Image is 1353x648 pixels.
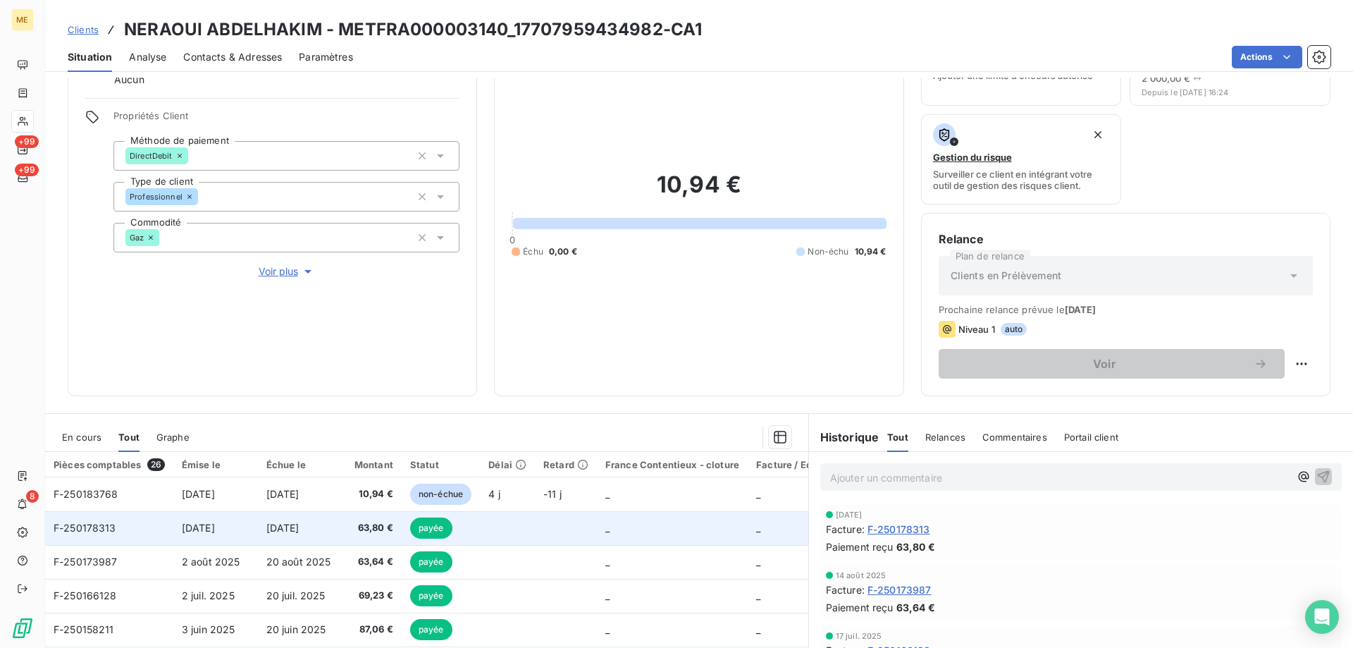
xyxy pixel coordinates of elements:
[54,556,118,568] span: F-250173987
[605,459,739,470] div: France Contentieux - cloture
[182,488,215,500] span: [DATE]
[1065,304,1096,315] span: [DATE]
[867,522,930,537] span: F-250178313
[1001,323,1027,336] span: auto
[11,8,34,31] div: ME
[130,233,144,242] span: Gaz
[756,459,853,470] div: Facture / Echéancier
[266,522,299,534] span: [DATE]
[266,589,326,601] span: 20 juil. 2025
[410,484,471,505] span: non-échue
[1305,600,1339,634] div: Open Intercom Messenger
[543,459,588,470] div: Retard
[836,632,882,640] span: 17 juil. 2025
[299,50,353,64] span: Paramètres
[509,234,515,245] span: 0
[1064,432,1118,443] span: Portail client
[410,619,452,640] span: payée
[855,245,886,258] span: 10,94 €
[410,518,452,539] span: payée
[182,623,235,635] span: 3 juin 2025
[54,488,118,500] span: F-250183768
[488,459,526,470] div: Délai
[836,571,886,580] span: 14 août 2025
[156,432,190,443] span: Graphe
[809,429,879,446] h6: Historique
[62,432,101,443] span: En cours
[113,264,459,279] button: Voir plus
[605,623,610,635] span: _
[182,589,235,601] span: 2 juil. 2025
[15,135,39,148] span: +99
[351,521,393,535] span: 63,80 €
[605,589,610,601] span: _
[130,152,173,160] span: DirectDebit
[266,488,299,500] span: [DATE]
[756,488,760,500] span: _
[198,190,209,203] input: Ajouter une valeur
[756,623,760,635] span: _
[523,245,543,258] span: Échu
[266,623,326,635] span: 20 juin 2025
[1142,88,1318,97] span: Depuis le [DATE] 16:24
[543,488,562,500] span: -11 j
[826,522,865,537] span: Facture :
[921,114,1122,204] button: Gestion du risqueSurveiller ce client en intégrant votre outil de gestion des risques client.
[351,623,393,637] span: 87,06 €
[26,490,39,503] span: 8
[951,269,1061,283] span: Clients en Prélèvement
[605,522,610,534] span: _
[410,551,452,573] span: payée
[54,623,114,635] span: F-250158211
[114,73,144,87] span: Aucun
[182,556,240,568] span: 2 août 2025
[182,459,249,470] div: Émise le
[756,556,760,568] span: _
[68,24,99,35] span: Clients
[1142,73,1190,84] span: 2 000,00 €
[605,488,610,500] span: _
[54,522,116,534] span: F-250178313
[826,582,865,597] span: Facture :
[939,349,1285,379] button: Voir
[933,169,1110,191] span: Surveiller ce client en intégrant votre outil de gestion des risques client.
[124,17,702,42] h3: NERAOUI ABDELHAKIM - METFRA000003140_17707959434982-CA1
[147,458,165,471] span: 26
[54,458,165,471] div: Pièces comptables
[756,589,760,601] span: _
[68,23,99,37] a: Clients
[896,600,935,615] span: 63,64 €
[933,152,1012,163] span: Gestion du risque
[808,245,848,258] span: Non-échu
[867,582,932,597] span: F-250173987
[266,556,331,568] span: 20 août 2025
[129,50,166,64] span: Analyse
[836,511,863,519] span: [DATE]
[159,231,171,244] input: Ajouter une valeur
[11,617,34,640] img: Logo LeanPay
[183,50,282,64] span: Contacts & Adresses
[118,432,140,443] span: Tout
[939,304,1313,315] span: Prochaine relance prévue le
[826,539,894,554] span: Paiement reçu
[887,432,908,443] span: Tout
[826,600,894,615] span: Paiement reçu
[512,171,886,213] h2: 10,94 €
[182,522,215,534] span: [DATE]
[549,245,577,258] span: 0,00 €
[351,555,393,569] span: 63,64 €
[410,459,471,470] div: Statut
[113,110,459,130] span: Propriétés Client
[15,164,39,176] span: +99
[54,589,117,601] span: F-250166128
[259,264,315,279] span: Voir plus
[68,50,112,64] span: Situation
[488,488,500,500] span: 4 j
[956,358,1254,369] span: Voir
[188,149,199,162] input: Ajouter une valeur
[351,459,393,470] div: Montant
[130,192,183,201] span: Professionnel
[925,432,965,443] span: Relances
[1232,46,1302,68] button: Actions
[351,487,393,501] span: 10,94 €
